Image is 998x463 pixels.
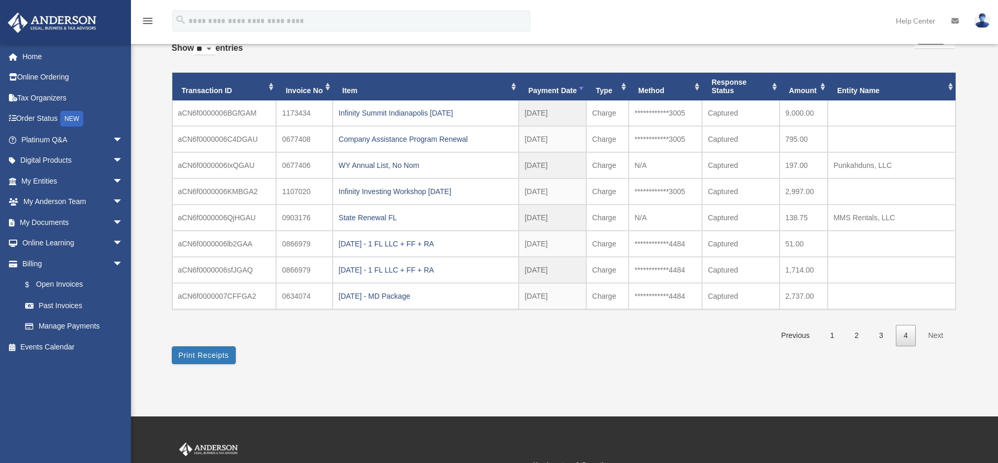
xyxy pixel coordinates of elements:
[702,126,780,152] td: Captured
[276,257,333,283] td: 0866979
[702,283,780,309] td: Captured
[896,325,916,346] a: 4
[276,283,333,309] td: 0634074
[7,108,139,130] a: Order StatusNEW
[113,233,134,254] span: arrow_drop_down
[780,178,828,205] td: 2,997.00
[519,126,586,152] td: [DATE]
[586,205,629,231] td: Charge
[586,73,629,101] th: Type: activate to sort column ascending
[773,325,817,346] a: Previous
[172,283,277,309] td: aCN6f0000007CFFGA2
[172,257,277,283] td: aCN6f0000006sfJGAQ
[586,257,629,283] td: Charge
[586,100,629,126] td: Charge
[780,126,828,152] td: 795.00
[338,106,513,120] div: Infinity Summit Indianapolis [DATE]
[31,278,36,291] span: $
[780,152,828,178] td: 197.00
[172,152,277,178] td: aCN6f0000006IxQGAU
[194,43,215,55] select: Showentries
[172,231,277,257] td: aCN6f0000006lb2GAA
[276,100,333,126] td: 1173434
[780,283,828,309] td: 2,737.00
[175,14,187,26] i: search
[828,73,956,101] th: Entity Name: activate to sort column ascending
[7,46,139,67] a: Home
[828,152,956,178] td: Punkahduns, LLC
[586,283,629,309] td: Charge
[338,210,513,225] div: State Renewal FL
[15,295,134,316] a: Past Invoices
[7,150,139,171] a: Digital Productsarrow_drop_down
[519,283,586,309] td: [DATE]
[338,236,513,251] div: [DATE] - 1 FL LLC + FF + RA
[780,257,828,283] td: 1,714.00
[15,316,139,337] a: Manage Payments
[276,205,333,231] td: 0903176
[7,171,139,191] a: My Entitiesarrow_drop_down
[7,233,139,254] a: Online Learningarrow_drop_down
[60,111,83,127] div: NEW
[780,73,828,101] th: Amount: activate to sort column ascending
[172,41,243,66] label: Show entries
[113,191,134,213] span: arrow_drop_down
[172,178,277,205] td: aCN6f0000006KMBGA2
[7,253,139,274] a: Billingarrow_drop_down
[920,325,951,346] a: Next
[974,13,990,28] img: User Pic
[113,171,134,192] span: arrow_drop_down
[702,178,780,205] td: Captured
[629,152,702,178] td: N/A
[780,100,828,126] td: 9,000.00
[172,346,236,364] button: Print Receipts
[702,100,780,126] td: Captured
[15,274,139,296] a: $Open Invoices
[519,73,586,101] th: Payment Date: activate to sort column ascending
[780,205,828,231] td: 138.75
[7,87,139,108] a: Tax Organizers
[702,257,780,283] td: Captured
[113,150,134,172] span: arrow_drop_down
[172,100,277,126] td: aCN6f0000006BGfGAM
[586,152,629,178] td: Charge
[172,205,277,231] td: aCN6f0000006QjHGAU
[7,129,139,150] a: Platinum Q&Aarrow_drop_down
[338,263,513,277] div: [DATE] - 1 FL LLC + FF + RA
[5,13,100,33] img: Anderson Advisors Platinum Portal
[7,67,139,88] a: Online Ordering
[629,73,702,101] th: Method: activate to sort column ascending
[519,257,586,283] td: [DATE]
[276,231,333,257] td: 0866979
[780,231,828,257] td: 51.00
[338,132,513,146] div: Company Assistance Program Renewal
[276,178,333,205] td: 1107020
[629,205,702,231] td: N/A
[828,205,956,231] td: MMS Rentals, LLC
[113,129,134,151] span: arrow_drop_down
[586,126,629,152] td: Charge
[338,158,513,173] div: WY Annual List, No Nom
[702,152,780,178] td: Captured
[519,178,586,205] td: [DATE]
[7,336,139,357] a: Events Calendar
[141,18,154,27] a: menu
[519,152,586,178] td: [DATE]
[519,205,586,231] td: [DATE]
[7,212,139,233] a: My Documentsarrow_drop_down
[519,231,586,257] td: [DATE]
[702,73,780,101] th: Response Status: activate to sort column ascending
[822,325,842,346] a: 1
[113,212,134,233] span: arrow_drop_down
[172,73,277,101] th: Transaction ID: activate to sort column ascending
[276,126,333,152] td: 0677408
[141,15,154,27] i: menu
[338,289,513,303] div: [DATE] - MD Package
[702,231,780,257] td: Captured
[586,178,629,205] td: Charge
[276,152,333,178] td: 0677406
[333,73,519,101] th: Item: activate to sort column ascending
[519,100,586,126] td: [DATE]
[338,184,513,199] div: Infinity Investing Workshop [DATE]
[7,191,139,212] a: My Anderson Teamarrow_drop_down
